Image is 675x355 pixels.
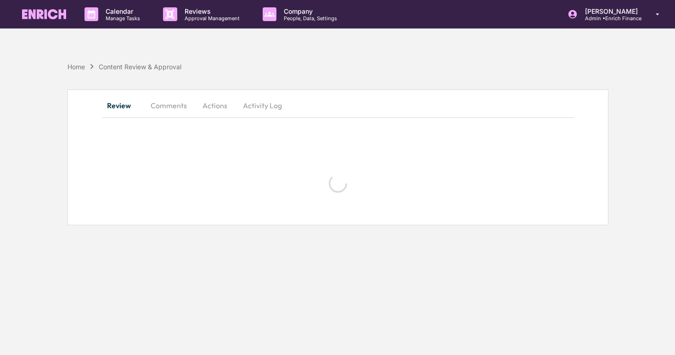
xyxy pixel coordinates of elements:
[276,15,342,22] p: People, Data, Settings
[98,15,145,22] p: Manage Tasks
[236,94,289,116] button: Activity Log
[99,63,181,71] div: Content Review & Approval
[276,7,342,15] p: Company
[102,94,143,116] button: Review
[98,7,145,15] p: Calendar
[194,94,236,116] button: Actions
[578,7,642,15] p: [PERSON_NAME]
[177,7,244,15] p: Reviews
[22,9,66,19] img: logo
[67,63,85,71] div: Home
[177,15,244,22] p: Approval Management
[143,94,194,116] button: Comments
[578,15,642,22] p: Admin • Enrich Finance
[102,94,574,116] div: secondary tabs example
